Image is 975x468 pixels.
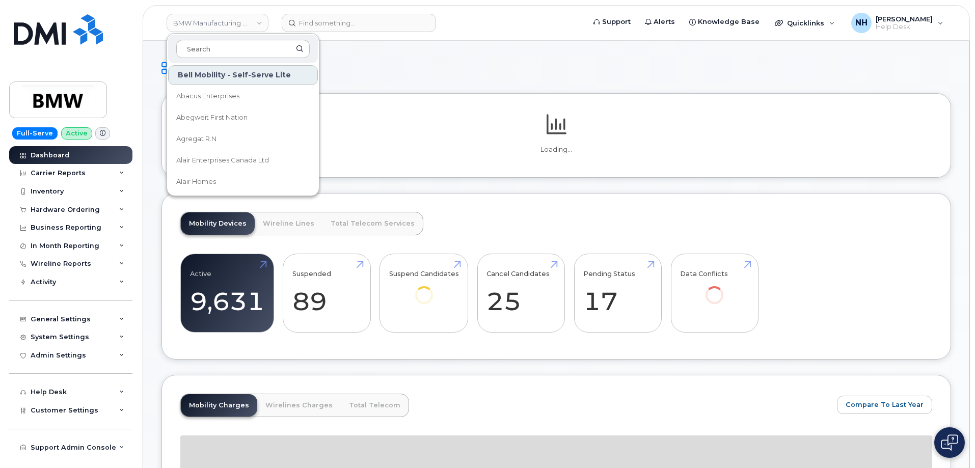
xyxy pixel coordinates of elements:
[180,145,932,154] p: Loading...
[176,91,239,101] span: Abacus Enterprises
[486,260,555,327] a: Cancel Candidates 25
[583,260,652,327] a: Pending Status 17
[190,260,264,327] a: Active 9,631
[846,400,924,409] span: Compare To Last Year
[168,65,318,85] div: Bell Mobility - Self-Serve Lite
[257,394,341,417] a: Wirelines Charges
[181,212,255,235] a: Mobility Devices
[389,260,459,318] a: Suspend Candidates
[341,394,409,417] a: Total Telecom
[176,40,310,58] input: Search
[292,260,361,327] a: Suspended 89
[255,212,322,235] a: Wireline Lines
[161,59,951,77] h1: Dashboard
[168,172,318,192] a: Alair Homes
[680,260,749,318] a: Data Conflicts
[168,129,318,149] a: Agregat R.N
[176,113,248,123] span: Abegweit First Nation
[837,396,932,414] button: Compare To Last Year
[176,177,216,187] span: Alair Homes
[176,155,269,166] span: Alair Enterprises Canada Ltd
[181,394,257,417] a: Mobility Charges
[322,212,423,235] a: Total Telecom Services
[168,150,318,171] a: Alair Enterprises Canada Ltd
[168,86,318,106] a: Abacus Enterprises
[168,107,318,128] a: Abegweit First Nation
[941,434,958,451] img: Open chat
[176,134,216,144] span: Agregat R.N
